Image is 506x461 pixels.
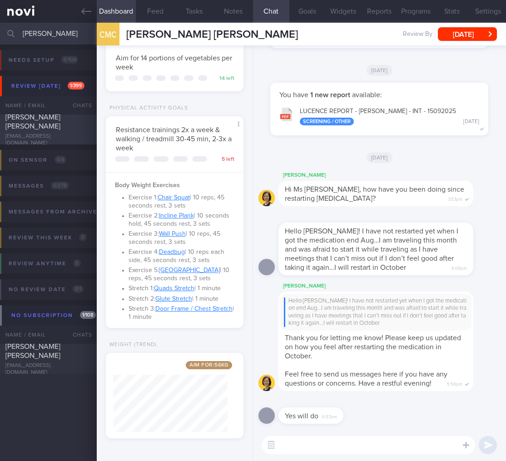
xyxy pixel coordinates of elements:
span: Resistance trainings 2x a week & walking / treadmill 30-45 min, 2-3x a week [116,126,232,152]
li: Exercise 2: | 10 seconds hold, 45 seconds rest, 3 sets [129,210,234,228]
div: Physical Activity Goals [106,105,188,112]
div: Review anytime [6,258,83,270]
div: Messages [6,180,71,192]
span: Yes will do [285,412,318,420]
a: Deadbug [159,249,185,255]
div: Weight (Trend) [106,342,157,348]
div: No review date [6,283,86,296]
div: Review this week [6,232,89,244]
span: 5:56pm [447,379,462,387]
div: [EMAIL_ADDRESS][DOMAIN_NAME] [5,362,91,376]
a: Quads Stretch [154,285,194,292]
span: Hello [PERSON_NAME]! I have not restarted yet when I got the medication end Aug…I am traveling th... [285,228,458,271]
span: [DATE] [367,65,392,76]
div: Chats [60,326,97,344]
li: Stretch 3: | 1 minute [129,303,234,321]
span: 5:09pm [451,263,467,272]
div: Chats [60,96,97,114]
span: [PERSON_NAME] [PERSON_NAME] [126,29,298,40]
span: Review By [403,30,432,39]
span: Aim for 14 portions of vegetables per week [116,55,232,71]
div: Hello [PERSON_NAME]! I have not restarted yet when I got the medication end Aug…I am traveling th... [284,297,468,327]
div: [PERSON_NAME] [278,281,501,292]
div: Needs setup [6,54,80,66]
span: [PERSON_NAME] [PERSON_NAME] [5,114,60,130]
div: No subscription [9,309,98,322]
span: 0 / 4 [55,156,66,164]
strong: Body Weight Exercises [115,182,180,188]
div: Review [DATE] [9,80,87,92]
button: [DATE] [438,27,497,41]
li: Stretch 1: | 1 minute [129,283,234,293]
a: Door Frame / Chest Stretch [155,306,233,312]
li: Stretch 2: | 1 minute [129,293,234,303]
a: Wall Push [159,231,186,237]
div: [PERSON_NAME] [278,170,501,181]
div: 5 left [212,156,234,163]
a: Glute Stretch [155,296,192,302]
strong: 1 new report [308,91,352,99]
div: CMC [94,17,122,52]
div: Messages from Archived [6,206,119,218]
button: LUCENCE REPORT - [PERSON_NAME] - INT - 15092025 Screening / Other [DATE] [275,102,484,130]
div: [DATE] [463,119,479,125]
span: Hi Ms [PERSON_NAME], how have you been doing since restarting [MEDICAL_DATA]? [285,186,464,202]
a: [GEOGRAPHIC_DATA] [159,267,220,273]
div: On sensor [6,154,69,166]
span: Thank you for letting me know! Please keep us updated on how you feel after restarting the medica... [285,334,461,360]
div: [EMAIL_ADDRESS][DOMAIN_NAME] [5,133,91,147]
span: 0 [79,233,87,241]
span: 1 / 399 [68,82,84,89]
li: Exercise 4: | 10 reps each side, 45 seconds rest, 3 sets [129,246,234,264]
span: 0 [73,259,81,267]
span: Aim for: 56 kg [186,361,232,369]
div: Screening / Other [300,118,354,125]
div: LUCENCE REPORT - [PERSON_NAME] - INT - 15092025 [300,108,479,126]
span: 3:53pm [448,194,462,203]
span: Feel free to send us messages here if you have any questions or concerns. Have a restful evening! [285,371,447,387]
span: [PERSON_NAME] [PERSON_NAME] [5,343,60,359]
li: Exercise 1: | 10 reps, 45 seconds rest, 3 sets [129,192,234,210]
span: 0 / 104 [61,56,78,64]
span: 0 / 278 [51,182,69,189]
span: [DATE] [367,152,392,163]
span: 0 / 1 [73,285,84,293]
li: Exercise 5: | 10 reps, 45 seconds rest, 3 sets [129,264,234,283]
p: You have available: [279,90,479,99]
span: 6:57pm [322,411,337,420]
li: Exercise 3: | 10 reps, 45 seconds rest, 3 sets [129,228,234,246]
a: Chair Squat [158,194,190,201]
div: 14 left [212,75,234,82]
span: 1 / 108 [80,311,96,319]
a: Incline Plank [159,213,194,219]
